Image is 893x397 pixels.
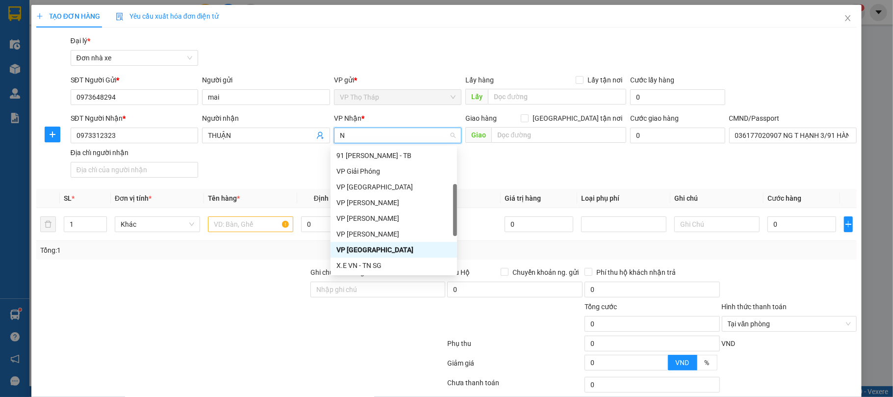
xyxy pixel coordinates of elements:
span: Lấy tận nơi [584,75,626,85]
span: Định lượng [314,194,349,202]
th: Loại phụ phí [577,189,670,208]
span: Giao [465,127,491,143]
span: Lấy hàng [465,76,494,84]
div: VP gửi [334,75,462,85]
span: Yêu cầu xuất hóa đơn điện tử [116,12,219,20]
input: Ghi Chú [674,216,760,232]
input: 0 [505,216,573,232]
input: Ghi chú đơn hàng [310,282,446,297]
span: VP Thọ Tháp [340,90,456,105]
span: VP Nhận [334,114,361,122]
button: Close [834,5,862,32]
div: VP [PERSON_NAME] [336,229,451,239]
span: user-add [316,132,324,139]
span: Đơn vị tính [115,194,152,202]
span: VND [676,359,689,367]
b: GỬI : VP Thọ Tháp [12,71,123,87]
label: Cước lấy hàng [630,76,674,84]
img: icon [116,13,124,21]
label: Ghi chú đơn hàng [310,268,364,276]
button: delete [40,216,56,232]
label: Hình thức thanh toán [722,303,787,311]
span: Lấy [465,89,488,105]
div: Địa chỉ người nhận [71,147,199,158]
span: Đại lý [71,37,90,45]
div: Giảm giá [446,358,584,375]
span: close [844,14,852,22]
th: Ghi chú [670,189,764,208]
span: VND [722,340,736,347]
div: VP [PERSON_NAME] [336,213,451,224]
span: Thu Hộ [447,268,470,276]
input: VD: Bàn, Ghế [208,216,293,232]
span: Tổng cước [585,303,617,311]
div: VP [PERSON_NAME] [336,197,451,208]
div: Người nhận [202,113,330,124]
span: Khác [121,217,194,232]
span: Cước hàng [767,194,801,202]
button: plus [45,127,60,142]
div: VP [GEOGRAPHIC_DATA] [336,182,451,192]
span: TẠO ĐƠN HÀNG [36,12,100,20]
button: plus [844,216,853,232]
div: VP Giải Phóng [331,163,457,179]
span: Tên hàng [208,194,240,202]
div: Tổng: 1 [40,245,345,256]
input: Dọc đường [491,127,626,143]
div: X.E VN - TN SG [331,258,457,273]
input: Dọc đường [488,89,626,105]
span: % [705,359,710,367]
div: SĐT Người Nhận [71,113,199,124]
input: Cước lấy hàng [630,89,725,105]
span: Phí thu hộ khách nhận trả [592,267,680,278]
li: Số 10 ngõ 15 Ngọc Hồi, Q.[PERSON_NAME], [GEOGRAPHIC_DATA] [92,24,410,36]
div: 91 [PERSON_NAME] - TB [336,150,451,161]
span: plus [36,13,43,20]
div: Chưa thanh toán [446,377,584,395]
input: Địa chỉ của người nhận [71,162,199,178]
div: CMND/Passport [729,113,857,124]
span: Chuyển khoản ng. gửi [509,267,583,278]
div: VP [GEOGRAPHIC_DATA] [336,244,451,255]
img: logo.jpg [12,12,61,61]
li: Hotline: 19001155 [92,36,410,49]
div: VP Nam Định [331,242,457,258]
div: VP Giải Phóng [336,166,451,177]
span: Tại văn phòng [728,317,851,331]
span: Giao hàng [465,114,497,122]
span: SL [64,194,72,202]
span: Giá trị hàng [505,194,541,202]
span: Đơn nhà xe [77,51,193,65]
div: VP Phù Ninh [331,179,457,195]
span: [GEOGRAPHIC_DATA] tận nơi [529,113,626,124]
span: plus [45,131,60,138]
label: Cước giao hàng [630,114,679,122]
div: Người gửi [202,75,330,85]
div: X.E VN - TN SG [336,260,451,271]
div: SĐT Người Gửi [71,75,199,85]
div: VP Trần Đại Nghĩa [331,195,457,211]
div: VP Ngọc Hồi [331,211,457,226]
div: Phụ thu [446,338,584,355]
div: 91 Đặng Nghiễm - TB [331,148,457,163]
input: Cước giao hàng [630,128,725,143]
span: plus [844,220,853,228]
div: VP Lê Duẩn [331,226,457,242]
